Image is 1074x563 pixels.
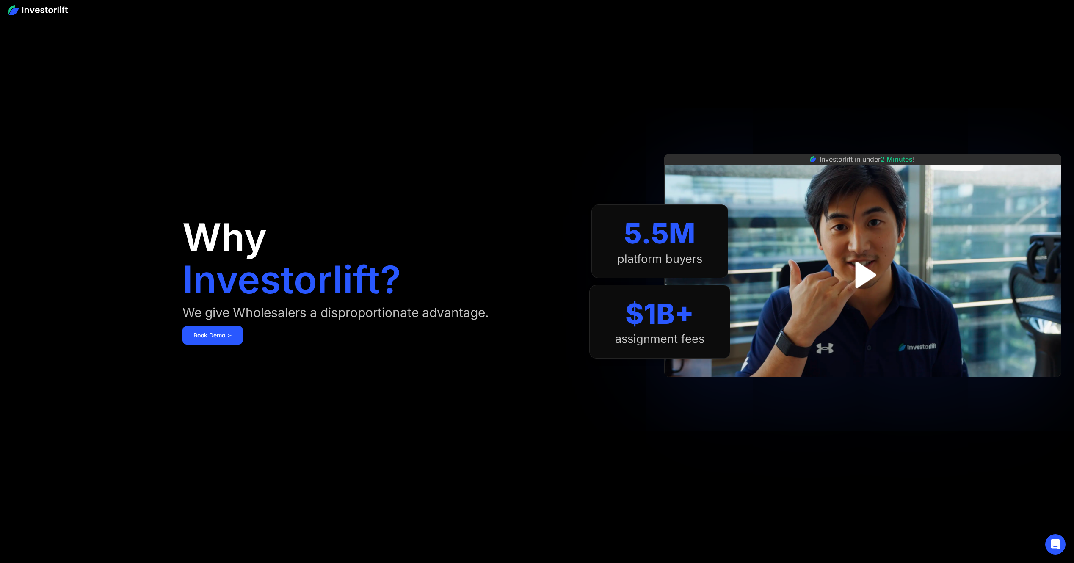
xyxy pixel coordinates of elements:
div: Investorlift in under ! [820,154,915,164]
div: assignment fees [615,332,704,346]
span: 2 Minutes [881,155,913,163]
a: open lightbox [844,256,881,294]
iframe: Customer reviews powered by Trustpilot [799,381,926,392]
h1: Investorlift? [182,261,401,299]
div: Open Intercom Messenger [1045,534,1066,555]
div: We give Wholesalers a disproportionate advantage. [182,306,489,319]
div: $1B+ [625,297,694,331]
a: Book Demo ➢ [182,326,243,345]
div: 5.5M [624,217,695,250]
div: platform buyers [617,252,702,266]
h1: Why [182,218,267,257]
